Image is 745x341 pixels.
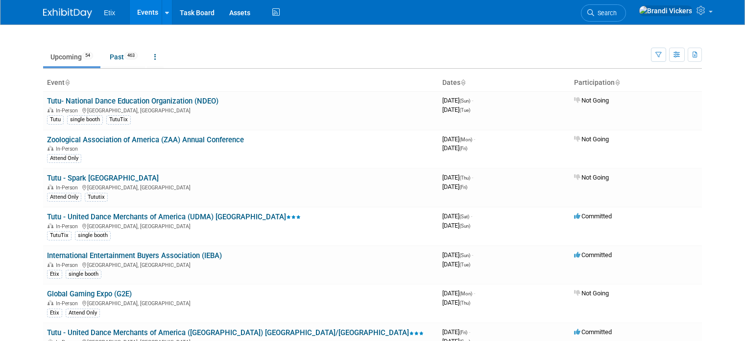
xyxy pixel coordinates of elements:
img: In-Person Event [48,300,53,305]
div: Attend Only [47,154,81,163]
span: Committed [574,212,612,220]
span: (Mon) [459,291,472,296]
div: Tututix [85,193,108,202]
span: [DATE] [442,212,472,220]
a: Tutu - Spark [GEOGRAPHIC_DATA] [47,174,159,183]
a: Global Gaming Expo (G2E) [47,289,132,298]
div: single booth [75,231,111,240]
div: TutuTix [47,231,72,240]
div: Etix [47,309,62,317]
span: Not Going [574,174,609,181]
div: [GEOGRAPHIC_DATA], [GEOGRAPHIC_DATA] [47,106,434,114]
span: (Sun) [459,253,470,258]
span: In-Person [56,262,81,268]
div: [GEOGRAPHIC_DATA], [GEOGRAPHIC_DATA] [47,183,434,191]
th: Event [43,75,438,91]
a: Past463 [102,48,145,66]
span: - [472,97,473,104]
span: 463 [124,52,138,59]
a: International Entertainment Buyers Association (IEBA) [47,251,222,260]
span: - [474,135,475,143]
span: [DATE] [442,289,475,297]
span: [DATE] [442,144,467,152]
span: Etix [104,9,115,17]
a: Upcoming54 [43,48,100,66]
a: Tutu - United Dance Merchants of America (UDMA) [GEOGRAPHIC_DATA] [47,212,301,221]
span: Not Going [574,289,609,297]
div: [GEOGRAPHIC_DATA], [GEOGRAPHIC_DATA] [47,299,434,307]
span: Not Going [574,97,609,104]
span: In-Person [56,223,81,230]
div: single booth [66,270,101,279]
div: single booth [67,115,103,124]
div: [GEOGRAPHIC_DATA], [GEOGRAPHIC_DATA] [47,261,434,268]
span: [DATE] [442,251,473,259]
img: Brandi Vickers [639,5,693,16]
span: [DATE] [442,97,473,104]
span: In-Person [56,146,81,152]
img: In-Person Event [48,146,53,151]
span: Not Going [574,135,609,143]
span: (Sun) [459,223,470,229]
span: [DATE] [442,106,470,113]
img: In-Person Event [48,107,53,112]
span: (Thu) [459,300,470,306]
img: In-Person Event [48,223,53,228]
span: [DATE] [442,174,473,181]
span: - [471,212,472,220]
img: ExhibitDay [43,8,92,18]
span: (Tue) [459,107,470,113]
span: In-Person [56,300,81,307]
span: [DATE] [442,261,470,268]
a: Sort by Participation Type [615,79,620,86]
span: Search [594,9,617,17]
a: Tutu- National Dance Education Organization (NDEO) [47,97,218,105]
th: Dates [438,75,570,91]
span: - [474,289,475,297]
a: Tutu - United Dance Merchants of America ([GEOGRAPHIC_DATA]) [GEOGRAPHIC_DATA]/[GEOGRAPHIC_DATA] [47,328,424,337]
span: - [472,251,473,259]
span: (Mon) [459,137,472,142]
a: Zoological Association of America (ZAA) Annual Conference [47,135,244,144]
th: Participation [570,75,702,91]
span: Committed [574,328,612,336]
span: [DATE] [442,183,467,190]
img: In-Person Event [48,184,53,189]
div: [GEOGRAPHIC_DATA], [GEOGRAPHIC_DATA] [47,222,434,230]
span: (Thu) [459,175,470,181]
div: Tutu [47,115,64,124]
span: - [469,328,470,336]
span: (Fri) [459,146,467,151]
a: Sort by Event Name [65,79,70,86]
span: [DATE] [442,328,470,336]
span: 54 [82,52,93,59]
img: In-Person Event [48,262,53,267]
div: Attend Only [47,193,81,202]
span: (Fri) [459,184,467,190]
span: [DATE] [442,222,470,229]
span: [DATE] [442,135,475,143]
span: (Sat) [459,214,469,219]
span: (Fri) [459,330,467,335]
a: Sort by Start Date [460,79,465,86]
div: TutuTix [106,115,131,124]
span: Committed [574,251,612,259]
span: (Sun) [459,98,470,104]
div: Etix [47,270,62,279]
span: In-Person [56,107,81,114]
a: Search [581,4,626,22]
span: In-Person [56,184,81,191]
div: Attend Only [66,309,100,317]
span: - [472,174,473,181]
span: [DATE] [442,299,470,306]
span: (Tue) [459,262,470,267]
